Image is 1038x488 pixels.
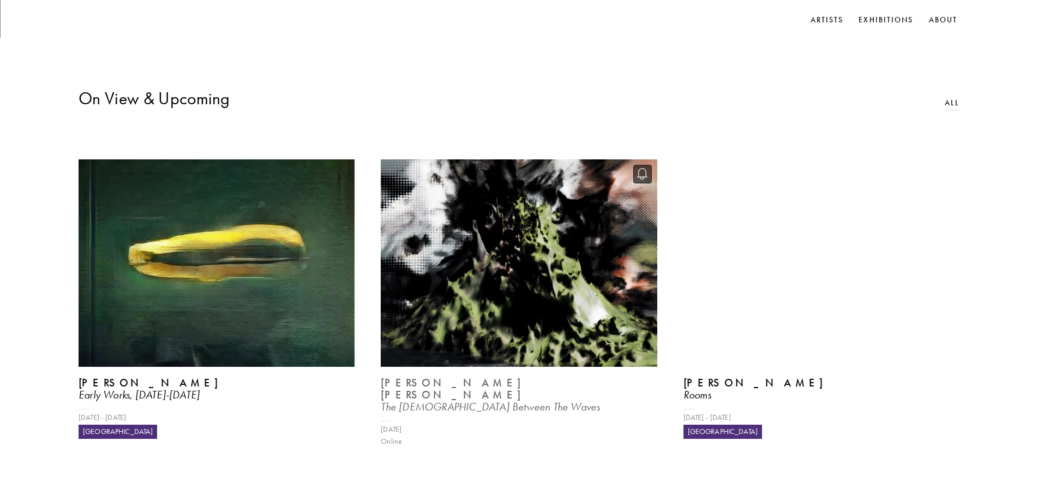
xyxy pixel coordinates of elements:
[856,12,915,28] a: Exhibitions
[79,87,230,109] h3: On View & Upcoming
[79,376,237,389] b: [PERSON_NAME]
[945,97,959,109] a: All
[79,159,355,367] img: Exhibition Image
[808,12,846,28] a: Artists
[377,156,662,370] img: Exhibition Image
[683,376,842,389] b: [PERSON_NAME]
[683,159,959,439] a: [PERSON_NAME]Rooms[DATE] - [DATE][GEOGRAPHIC_DATA]
[683,425,762,439] div: [GEOGRAPHIC_DATA]
[381,436,657,448] div: Online
[79,388,200,401] i: Early Works, [DATE]-[DATE]
[381,424,657,436] div: [DATE]
[381,159,657,448] a: Exhibition Image[PERSON_NAME] [PERSON_NAME]The [DEMOGRAPHIC_DATA] Between The Waves[DATE]Online
[381,376,539,401] b: [PERSON_NAME] [PERSON_NAME]
[927,12,960,28] a: About
[683,388,712,401] i: Rooms
[683,412,959,424] div: [DATE] - [DATE]
[381,400,600,413] i: The [DEMOGRAPHIC_DATA] Between The Waves
[79,412,355,424] div: [DATE] - [DATE]
[79,425,157,439] div: [GEOGRAPHIC_DATA]
[79,159,355,439] a: Exhibition Image[PERSON_NAME]Early Works, [DATE]-[DATE][DATE] - [DATE][GEOGRAPHIC_DATA]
